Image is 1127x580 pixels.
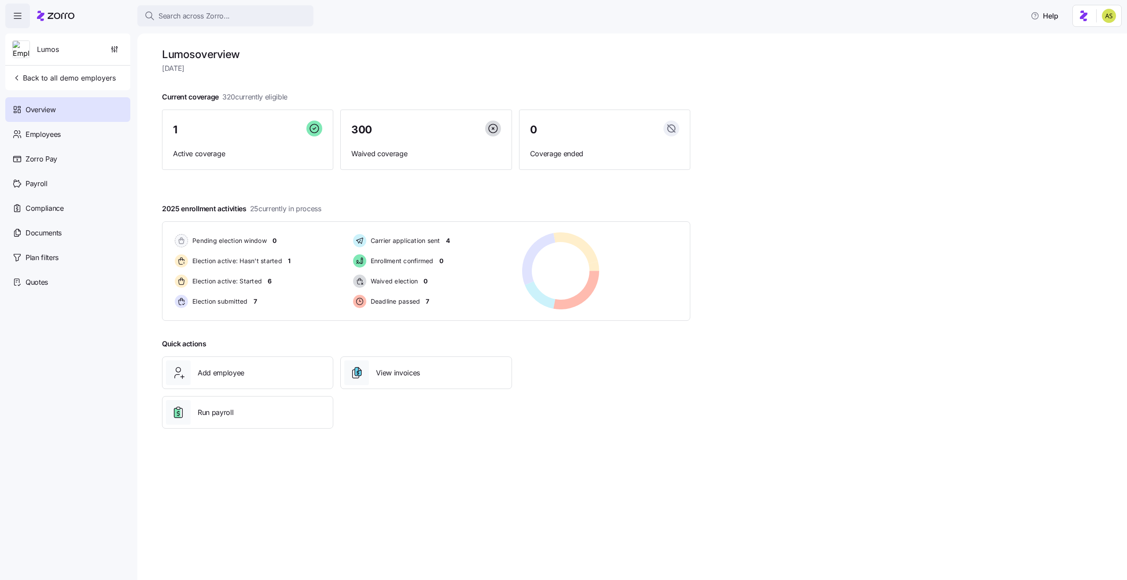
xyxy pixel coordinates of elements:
span: Quotes [26,277,48,288]
a: Plan filters [5,245,130,270]
span: Help [1031,11,1058,21]
span: Waived election [368,277,418,286]
span: 320 currently eligible [222,92,287,103]
span: Election active: Hasn't started [190,257,282,265]
span: 0 [439,257,443,265]
a: Compliance [5,196,130,220]
span: View invoices [376,367,420,378]
span: 0 [424,277,427,286]
a: Quotes [5,270,130,294]
img: Employer logo [13,41,29,59]
button: Back to all demo employers [9,69,119,87]
span: Documents [26,228,62,239]
span: Pending election window [190,236,267,245]
span: Add employee [198,367,244,378]
span: Waived coverage [351,148,501,159]
span: Run payroll [198,407,233,418]
span: 0 [530,125,537,135]
span: 6 [268,277,272,286]
a: Employees [5,122,130,147]
span: Compliance [26,203,64,214]
span: Deadline passed [368,297,420,306]
span: Enrollment confirmed [368,257,434,265]
span: Coverage ended [530,148,679,159]
span: Zorro Pay [26,154,57,165]
span: Current coverage [162,92,287,103]
span: Back to all demo employers [12,73,116,83]
button: Help [1024,7,1065,25]
span: Active coverage [173,148,322,159]
img: 2a591ca43c48773f1b6ab43d7a2c8ce9 [1102,9,1116,23]
h1: Lumos overview [162,48,690,61]
span: Election active: Started [190,277,262,286]
span: 4 [446,236,450,245]
button: Search across Zorro... [137,5,313,26]
span: Quick actions [162,338,206,349]
span: Carrier application sent [368,236,440,245]
span: Plan filters [26,252,59,263]
a: Zorro Pay [5,147,130,171]
span: [DATE] [162,63,690,74]
a: Overview [5,97,130,122]
span: 7 [254,297,257,306]
a: Documents [5,220,130,245]
span: Employees [26,129,61,140]
span: 1 [173,125,177,135]
span: 0 [273,236,276,245]
span: Lumos [37,44,59,55]
span: 1 [288,257,291,265]
span: 2025 enrollment activities [162,203,321,214]
span: Search across Zorro... [158,11,230,22]
span: 25 currently in process [250,203,321,214]
span: Payroll [26,178,48,189]
span: 7 [426,297,429,306]
span: 300 [351,125,372,135]
a: Payroll [5,171,130,196]
span: Election submitted [190,297,248,306]
span: Overview [26,104,55,115]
